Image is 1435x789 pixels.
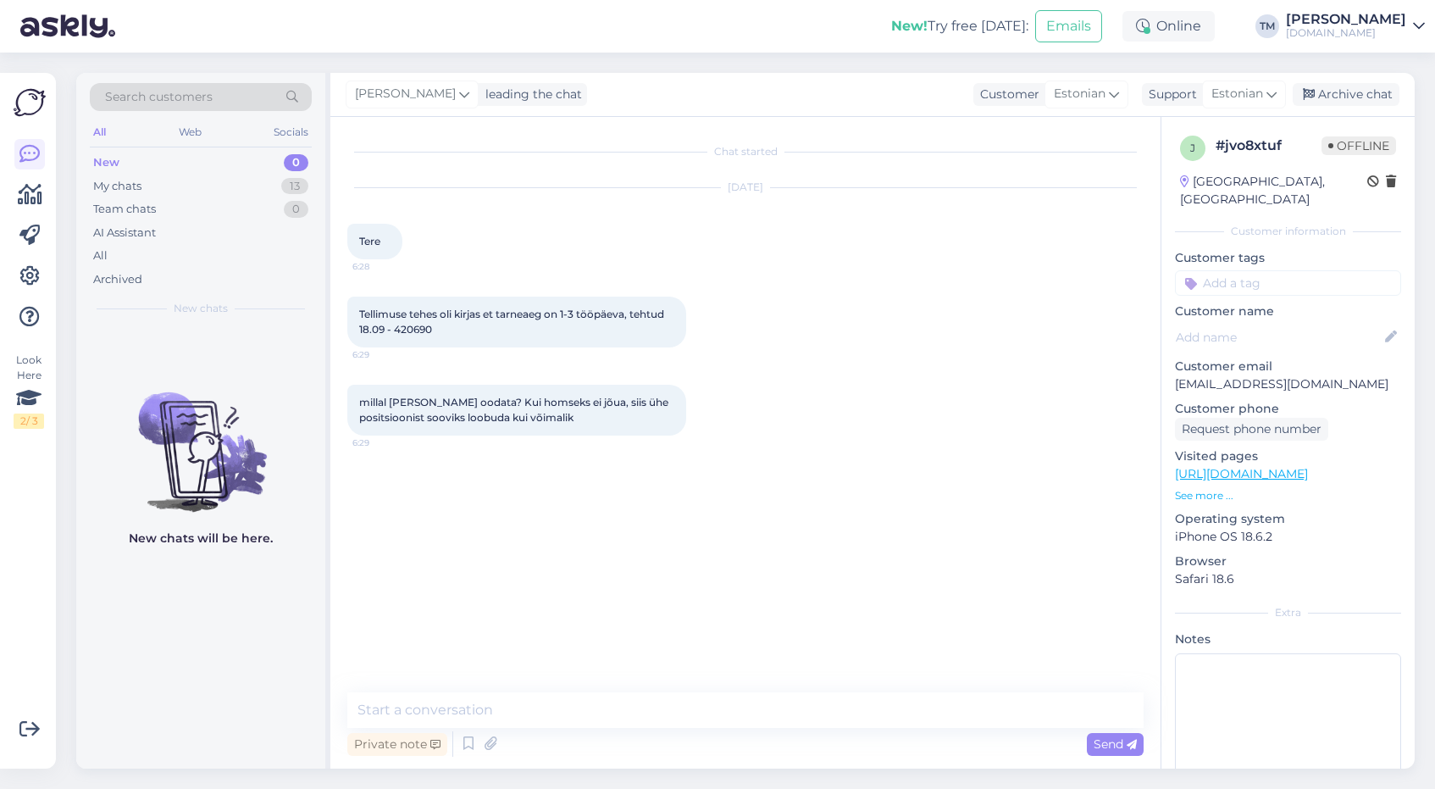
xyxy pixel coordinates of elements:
span: New chats [174,301,228,316]
p: Operating system [1175,510,1401,528]
span: 6:28 [352,260,416,273]
p: Customer email [1175,358,1401,375]
div: Team chats [93,201,156,218]
p: See more ... [1175,488,1401,503]
div: 13 [281,178,308,195]
span: Tellimuse tehes oli kirjas et tarneaeg on 1-3 tööpäeva, tehtud 18.09 - 420690 [359,308,667,336]
span: 6:29 [352,348,416,361]
div: Online [1122,11,1215,42]
div: Customer information [1175,224,1401,239]
a: [PERSON_NAME][DOMAIN_NAME] [1286,13,1425,40]
div: AI Assistant [93,225,156,242]
div: Look Here [14,353,44,429]
span: 6:29 [352,436,416,449]
div: All [93,247,108,264]
span: Estonian [1211,85,1263,103]
span: Tere [359,235,380,247]
span: Estonian [1054,85,1105,103]
div: Archive chat [1293,83,1399,106]
div: Chat started [347,144,1144,159]
div: Private note [347,733,447,756]
p: Visited pages [1175,447,1401,465]
img: No chats [76,362,325,514]
div: Archived [93,271,142,288]
p: New chats will be here. [129,530,273,547]
div: Extra [1175,605,1401,620]
div: 0 [284,154,308,171]
div: All [90,121,109,143]
input: Add a tag [1175,270,1401,296]
span: Send [1094,736,1137,752]
img: Askly Logo [14,86,46,119]
div: leading the chat [479,86,582,103]
div: # jvo8xtuf [1216,136,1321,156]
div: Socials [270,121,312,143]
div: [PERSON_NAME] [1286,13,1406,26]
div: My chats [93,178,141,195]
a: [URL][DOMAIN_NAME] [1175,466,1308,481]
p: iPhone OS 18.6.2 [1175,528,1401,546]
p: Browser [1175,553,1401,570]
p: Customer phone [1175,400,1401,418]
span: [PERSON_NAME] [355,85,456,103]
b: New! [891,18,928,34]
div: Try free [DATE]: [891,16,1028,36]
input: Add name [1176,328,1382,347]
p: [EMAIL_ADDRESS][DOMAIN_NAME] [1175,375,1401,393]
p: Customer name [1175,303,1401,320]
div: Customer [973,86,1039,103]
span: millal [PERSON_NAME] oodata? Kui homseks ei jõua, siis ühe positsioonist sooviks loobuda kui võim... [359,396,671,424]
p: Notes [1175,631,1401,648]
div: 0 [284,201,308,218]
span: Offline [1321,136,1396,155]
p: Customer tags [1175,249,1401,267]
div: New [93,154,119,171]
span: Search customers [105,88,213,106]
button: Emails [1035,10,1102,42]
div: Request phone number [1175,418,1328,441]
div: Web [175,121,205,143]
div: [GEOGRAPHIC_DATA], [GEOGRAPHIC_DATA] [1180,173,1367,208]
p: Safari 18.6 [1175,570,1401,588]
div: [DOMAIN_NAME] [1286,26,1406,40]
div: 2 / 3 [14,414,44,429]
div: TM [1255,14,1279,38]
div: [DATE] [347,180,1144,195]
div: Support [1142,86,1197,103]
span: j [1190,142,1195,154]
